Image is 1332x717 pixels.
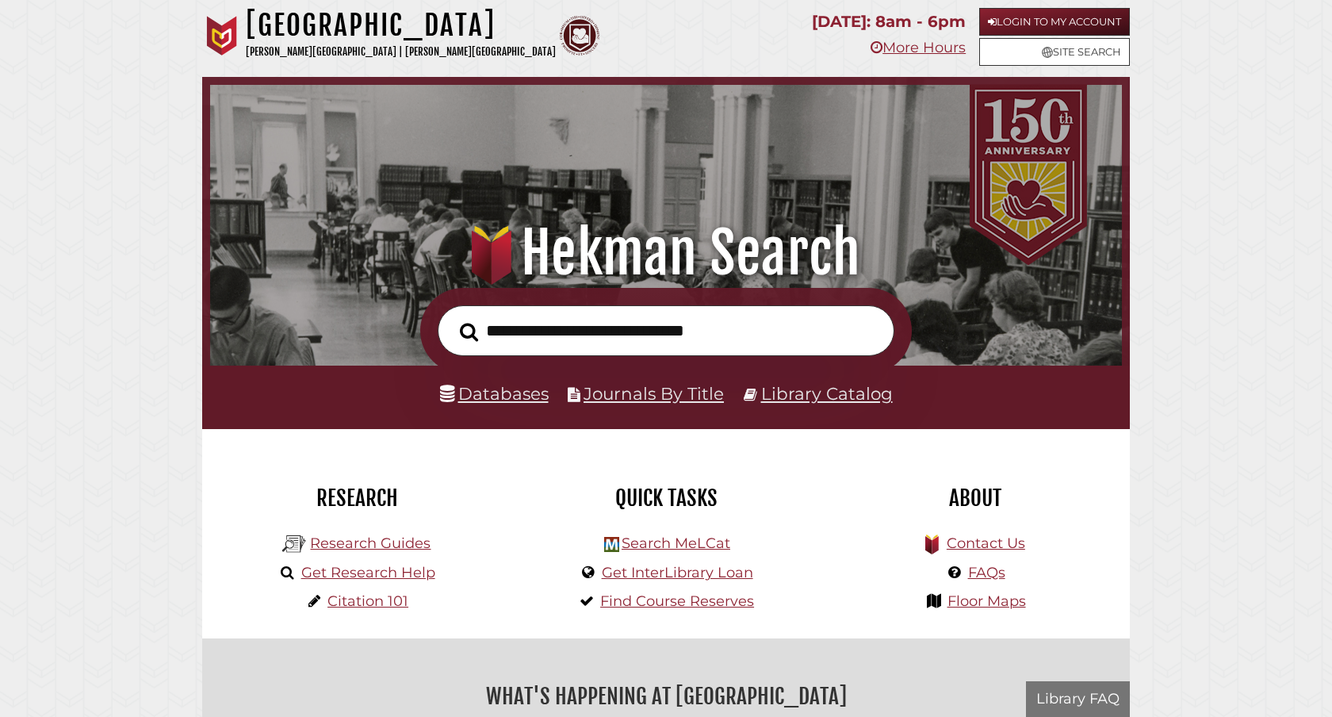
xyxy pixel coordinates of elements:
img: Hekman Library Logo [604,537,619,552]
p: [PERSON_NAME][GEOGRAPHIC_DATA] | [PERSON_NAME][GEOGRAPHIC_DATA] [246,43,556,61]
img: Calvin Theological Seminary [560,16,599,56]
h2: What's Happening at [GEOGRAPHIC_DATA] [214,678,1118,715]
h2: Research [214,485,499,512]
a: Floor Maps [947,592,1026,610]
p: [DATE]: 8am - 6pm [812,8,966,36]
button: Search [452,318,486,347]
img: Calvin University [202,16,242,56]
img: Hekman Library Logo [282,532,306,556]
a: Login to My Account [979,8,1130,36]
a: Databases [440,383,549,404]
a: Find Course Reserves [600,592,754,610]
a: More Hours [871,39,966,56]
h2: Quick Tasks [523,485,809,512]
a: Journals By Title [584,383,724,404]
a: Get Research Help [301,564,435,581]
a: Library Catalog [761,383,893,404]
a: Search MeLCat [622,535,730,552]
h1: [GEOGRAPHIC_DATA] [246,8,556,43]
a: Citation 101 [327,592,408,610]
a: Site Search [979,38,1130,66]
a: Get InterLibrary Loan [602,564,753,581]
h1: Hekman Search [230,218,1102,288]
i: Search [460,322,478,342]
a: Research Guides [310,535,431,552]
a: Contact Us [947,535,1025,552]
a: FAQs [968,564,1005,581]
h2: About [832,485,1118,512]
